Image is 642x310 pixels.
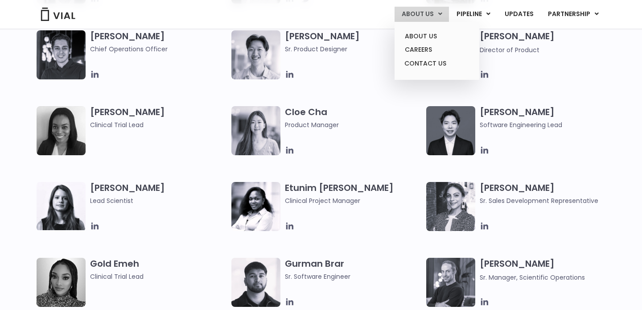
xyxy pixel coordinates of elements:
span: Sr. Manager, Scientific Operations [480,273,585,282]
a: PIPELINEMenu Toggle [449,7,497,22]
img: Brennan [231,30,280,79]
img: Headshot of smiling of man named Gurman [231,258,280,307]
span: Sr. Software Engineer [285,272,422,281]
h3: [PERSON_NAME] [90,106,227,130]
h3: [PERSON_NAME] [480,258,617,282]
h3: Cloe Cha [285,106,422,130]
a: ABOUT USMenu Toggle [395,7,449,22]
img: Vial Logo [40,8,76,21]
h3: Gurman Brar [285,258,422,281]
h3: Etunim [PERSON_NAME] [285,182,422,206]
img: Headshot of smiling man named Josh [37,30,86,79]
span: Lead Scientist [90,196,227,206]
h3: [PERSON_NAME] [90,182,227,206]
h3: [PERSON_NAME] [480,182,617,206]
img: A woman wearing a leopard print shirt in a black and white photo. [37,258,86,307]
a: ABOUT US [398,29,476,43]
span: Director of Product [480,45,539,54]
img: Smiling woman named Gabriella [426,182,475,231]
span: Sr. Product Designer [285,44,422,54]
h3: [PERSON_NAME] [90,30,227,54]
img: A black and white photo of a woman smiling. [37,106,86,155]
a: CAREERS [398,43,476,57]
h3: [PERSON_NAME] [480,30,617,55]
span: Sr. Sales Development Representative [480,196,617,206]
span: Product Manager [285,120,422,130]
span: Clinical Trial Lead [90,272,227,281]
a: UPDATES [498,7,540,22]
h3: Gold Emeh [90,258,227,281]
img: Image of smiling woman named Etunim [231,182,280,231]
span: Clinical Project Manager [285,196,422,206]
h3: [PERSON_NAME] [480,106,617,130]
img: Headshot of smiling woman named Elia [37,182,86,230]
a: CONTACT US [398,57,476,71]
img: Headshot of smiling man named Jared [426,258,475,307]
a: PARTNERSHIPMenu Toggle [541,7,606,22]
span: Chief Operations Officer [90,44,227,54]
img: Cloe [231,106,280,155]
h3: [PERSON_NAME] [285,30,422,54]
span: Software Engineering Lead [480,120,617,130]
span: Clinical Trial Lead [90,120,227,130]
